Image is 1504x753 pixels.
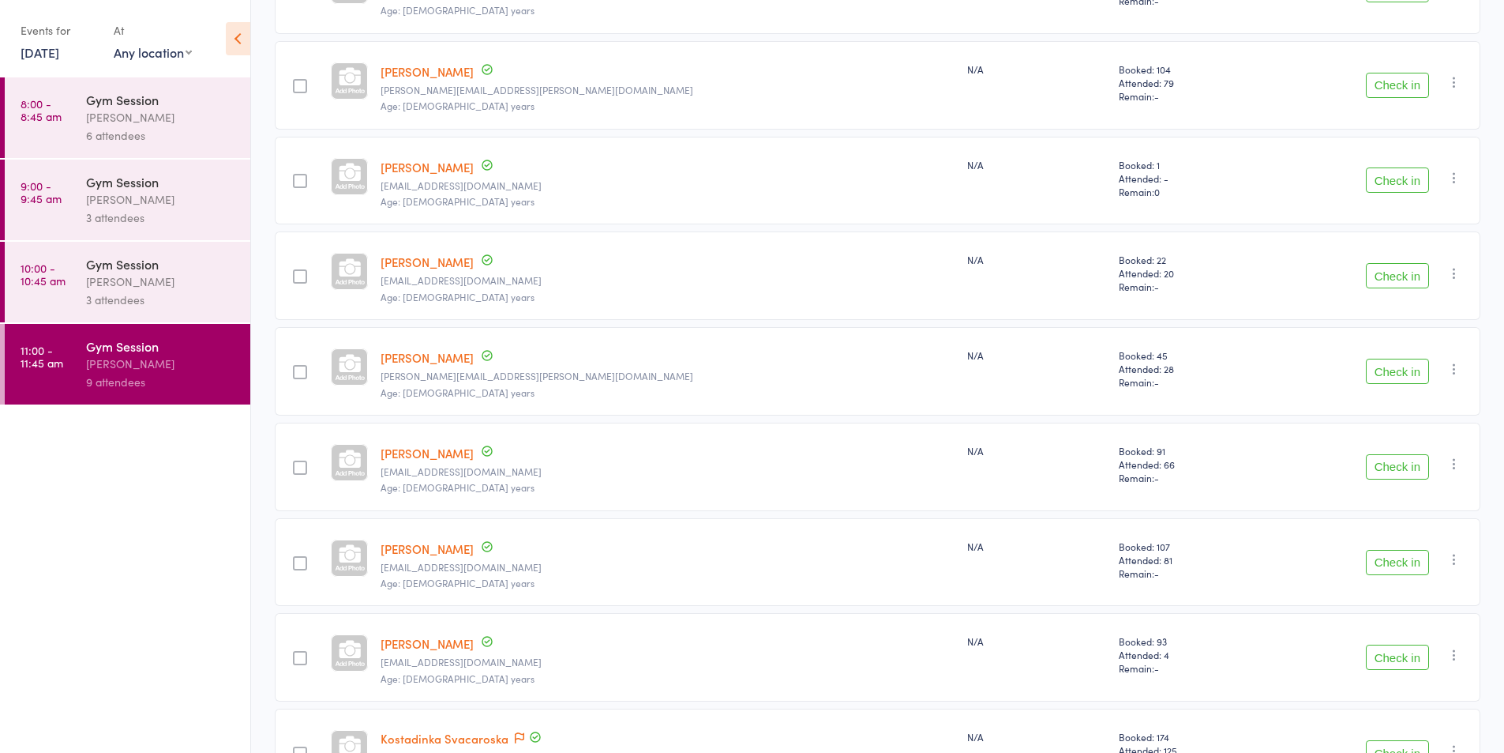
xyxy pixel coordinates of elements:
[1119,471,1255,484] span: Remain:
[5,242,250,322] a: 10:00 -10:45 amGym Session[PERSON_NAME]3 attendees
[1119,280,1255,293] span: Remain:
[1154,375,1159,389] span: -
[381,672,534,685] span: Age: [DEMOGRAPHIC_DATA] years
[381,159,474,175] a: [PERSON_NAME]
[1119,76,1255,89] span: Attended: 79
[967,444,1107,457] div: N/A
[86,108,237,126] div: [PERSON_NAME]
[381,180,954,191] small: cherylemarshal@hotmail.com
[1366,645,1429,670] button: Check in
[1119,634,1255,648] span: Booked: 93
[1119,648,1255,661] span: Attended: 4
[967,348,1107,362] div: N/A
[86,337,237,355] div: Gym Session
[21,179,62,205] time: 9:00 - 9:45 am
[381,540,474,557] a: [PERSON_NAME]
[86,209,237,227] div: 3 attendees
[1366,359,1429,384] button: Check in
[86,126,237,145] div: 6 attendees
[381,275,954,286] small: brettjmclean@yahoo.com
[1119,185,1255,198] span: Remain:
[1119,540,1255,553] span: Booked: 107
[967,253,1107,266] div: N/A
[21,344,63,369] time: 11:00 - 11:45 am
[5,160,250,240] a: 9:00 -9:45 amGym Session[PERSON_NAME]3 attendees
[967,540,1107,553] div: N/A
[1119,457,1255,471] span: Attended: 66
[1119,362,1255,375] span: Attended: 28
[1119,171,1255,185] span: Attended: -
[1119,567,1255,580] span: Remain:
[86,91,237,108] div: Gym Session
[381,445,474,461] a: [PERSON_NAME]
[967,634,1107,648] div: N/A
[21,43,59,61] a: [DATE]
[5,77,250,158] a: 8:00 -8:45 amGym Session[PERSON_NAME]6 attendees
[114,17,192,43] div: At
[381,386,534,399] span: Age: [DEMOGRAPHIC_DATA] years
[1119,89,1255,103] span: Remain:
[1154,89,1159,103] span: -
[1119,375,1255,389] span: Remain:
[1119,444,1255,457] span: Booked: 91
[86,373,237,391] div: 9 attendees
[381,562,954,573] small: reryan51@gmail.com
[86,355,237,373] div: [PERSON_NAME]
[1119,158,1255,171] span: Booked: 1
[381,480,534,494] span: Age: [DEMOGRAPHIC_DATA] years
[1119,62,1255,76] span: Booked: 104
[967,730,1107,744] div: N/A
[381,576,534,589] span: Age: [DEMOGRAPHIC_DATA] years
[381,254,474,270] a: [PERSON_NAME]
[1366,73,1429,98] button: Check in
[1119,553,1255,567] span: Attended: 81
[1154,185,1160,198] span: 0
[381,657,954,668] small: noemail.kstraker@kstraker.com
[381,85,954,96] small: margaret.may.cooper@gmail.com
[86,173,237,190] div: Gym Session
[381,371,954,382] small: margaret.may.cooper@gmail.com
[21,17,98,43] div: Events for
[381,63,474,80] a: [PERSON_NAME]
[381,194,534,208] span: Age: [DEMOGRAPHIC_DATA] years
[381,635,474,652] a: [PERSON_NAME]
[381,730,508,747] a: Kostadinka Svacaroska
[114,43,192,61] div: Any location
[381,290,534,303] span: Age: [DEMOGRAPHIC_DATA] years
[381,99,534,112] span: Age: [DEMOGRAPHIC_DATA] years
[86,190,237,209] div: [PERSON_NAME]
[1154,661,1159,675] span: -
[967,158,1107,171] div: N/A
[1119,348,1255,362] span: Booked: 45
[86,273,237,291] div: [PERSON_NAME]
[5,324,250,405] a: 11:00 -11:45 amGym Session[PERSON_NAME]9 attendees
[1119,253,1255,266] span: Booked: 22
[1119,266,1255,280] span: Attended: 20
[1154,280,1159,293] span: -
[381,349,474,366] a: [PERSON_NAME]
[381,3,534,17] span: Age: [DEMOGRAPHIC_DATA] years
[21,97,62,122] time: 8:00 - 8:45 am
[381,466,954,477] small: reryan51@gmail.com
[1366,168,1429,193] button: Check in
[1366,454,1429,480] button: Check in
[1366,263,1429,288] button: Check in
[1119,730,1255,744] span: Booked: 174
[967,62,1107,76] div: N/A
[86,291,237,309] div: 3 attendees
[1154,471,1159,484] span: -
[1119,661,1255,675] span: Remain:
[1154,567,1159,580] span: -
[1366,550,1429,575] button: Check in
[21,262,66,287] time: 10:00 - 10:45 am
[86,255,237,273] div: Gym Session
